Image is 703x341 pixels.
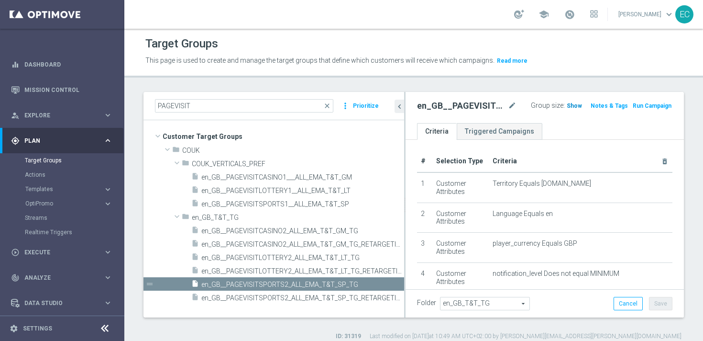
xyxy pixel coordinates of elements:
[11,77,112,102] div: Mission Control
[11,60,20,69] i: equalizer
[103,185,112,194] i: keyboard_arrow_right
[25,214,99,222] a: Streams
[457,123,542,140] a: Triggered Campaigns
[661,158,669,165] i: delete_forever
[191,199,199,210] i: insert_drive_file
[664,9,674,20] span: keyboard_arrow_down
[11,273,20,282] i: track_changes
[567,102,582,109] span: Show
[163,130,404,143] span: Customer Target Groups
[192,214,404,222] span: en_GB_T&amp;T_TG
[614,297,643,310] button: Cancel
[11,86,113,94] button: Mission Control
[201,294,404,302] span: en_GB__PAGEVISITSPORTS2_ALL_EMA_T&amp;T_SP_TG_RETARGETING
[531,102,563,110] label: Group size
[25,157,99,164] a: Target Groups
[432,233,488,263] td: Customer Attributes
[11,136,20,145] i: gps_fixed
[493,210,553,218] span: Language Equals en
[11,299,103,307] div: Data Studio
[172,146,180,157] i: folder
[11,248,103,257] div: Execute
[25,185,113,193] div: Templates keyboard_arrow_right
[201,267,404,275] span: en_GB__PAGEVISITLOTTERY2_ALL_EMA_T&amp;T_LT_TG_RETARGETING
[191,293,199,304] i: insert_drive_file
[25,153,123,168] div: Target Groups
[25,171,99,179] a: Actions
[10,324,18,333] i: settings
[103,111,112,120] i: keyboard_arrow_right
[336,332,361,341] label: ID: 31319
[493,270,619,278] span: notification_level Does not equal MINIMUM
[417,262,432,293] td: 4
[11,274,113,282] div: track_changes Analyze keyboard_arrow_right
[103,248,112,257] i: keyboard_arrow_right
[103,199,112,208] i: keyboard_arrow_right
[417,123,457,140] a: Criteria
[201,254,404,262] span: en_GB__PAGEVISITLOTTERY2_ALL_EMA_T&amp;T_LT_TG
[182,213,189,224] i: folder
[24,138,103,144] span: Plan
[25,186,94,192] span: Templates
[145,57,494,64] span: This page is used to create and manage the target groups that define which customers will receive...
[417,100,506,112] h2: en_GB__PAGEVISITSPORTS2_ALL_EMA_T&T_SP_TG
[24,275,103,281] span: Analyze
[103,298,112,307] i: keyboard_arrow_right
[191,253,199,264] i: insert_drive_file
[417,203,432,233] td: 2
[11,249,113,256] div: play_circle_outline Execute keyboard_arrow_right
[191,226,199,237] i: insert_drive_file
[11,111,20,120] i: person_search
[11,61,113,68] button: equalizer Dashboard
[191,172,199,183] i: insert_drive_file
[432,262,488,293] td: Customer Attributes
[432,150,488,172] th: Selection Type
[417,299,436,307] label: Folder
[508,100,516,112] i: mode_edit
[417,233,432,263] td: 3
[25,186,103,192] div: Templates
[191,266,199,277] i: insert_drive_file
[155,99,333,113] input: Quick find group or folder
[11,273,103,282] div: Analyze
[11,299,113,307] button: Data Studio keyboard_arrow_right
[11,248,20,257] i: play_circle_outline
[538,9,549,20] span: school
[11,52,112,77] div: Dashboard
[649,297,672,310] button: Save
[11,112,113,119] button: person_search Explore keyboard_arrow_right
[432,172,488,203] td: Customer Attributes
[201,187,404,195] span: en_GB__PAGEVISITLOTTERY1__ALL_EMA_T&amp;T_LT
[24,250,103,255] span: Execute
[25,182,123,196] div: Templates
[201,227,404,235] span: en_GB__PAGEVISITCASINO2_ALL_EMA_T&amp;T_GM_TG
[201,173,404,182] span: en_GB__PAGEVISITCASINO1___ALL_EMA_T&amp;T_GM
[25,225,123,239] div: Realtime Triggers
[182,147,404,155] span: COUK
[493,239,577,248] span: player_currency Equals GBP
[370,332,681,341] label: Last modified on [DATE] at 10:49 AM UTC+02:00 by [PERSON_NAME][EMAIL_ADDRESS][PERSON_NAME][DOMAIN...
[201,281,404,289] span: en_GB__PAGEVISITSPORTS2_ALL_EMA_T&amp;T_SP_TG
[563,102,565,110] label: :
[11,111,103,120] div: Explore
[25,201,94,206] span: OptiPromo
[493,180,591,188] span: Territory Equals [DOMAIN_NAME]
[590,101,629,111] button: Notes & Tags
[25,200,113,207] div: OptiPromo keyboard_arrow_right
[192,160,404,168] span: COUK_VERTICALS_PREF
[191,186,199,197] i: insert_drive_file
[617,7,675,22] a: [PERSON_NAME]keyboard_arrow_down
[24,300,103,306] span: Data Studio
[417,150,432,172] th: #
[24,52,112,77] a: Dashboard
[103,273,112,282] i: keyboard_arrow_right
[201,240,404,249] span: en_GB__PAGEVISITCASINO2_ALL_EMA_T&amp;T_GM_TG_RETARGETING
[23,326,52,331] a: Settings
[11,137,113,145] button: gps_fixed Plan keyboard_arrow_right
[191,280,199,291] i: insert_drive_file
